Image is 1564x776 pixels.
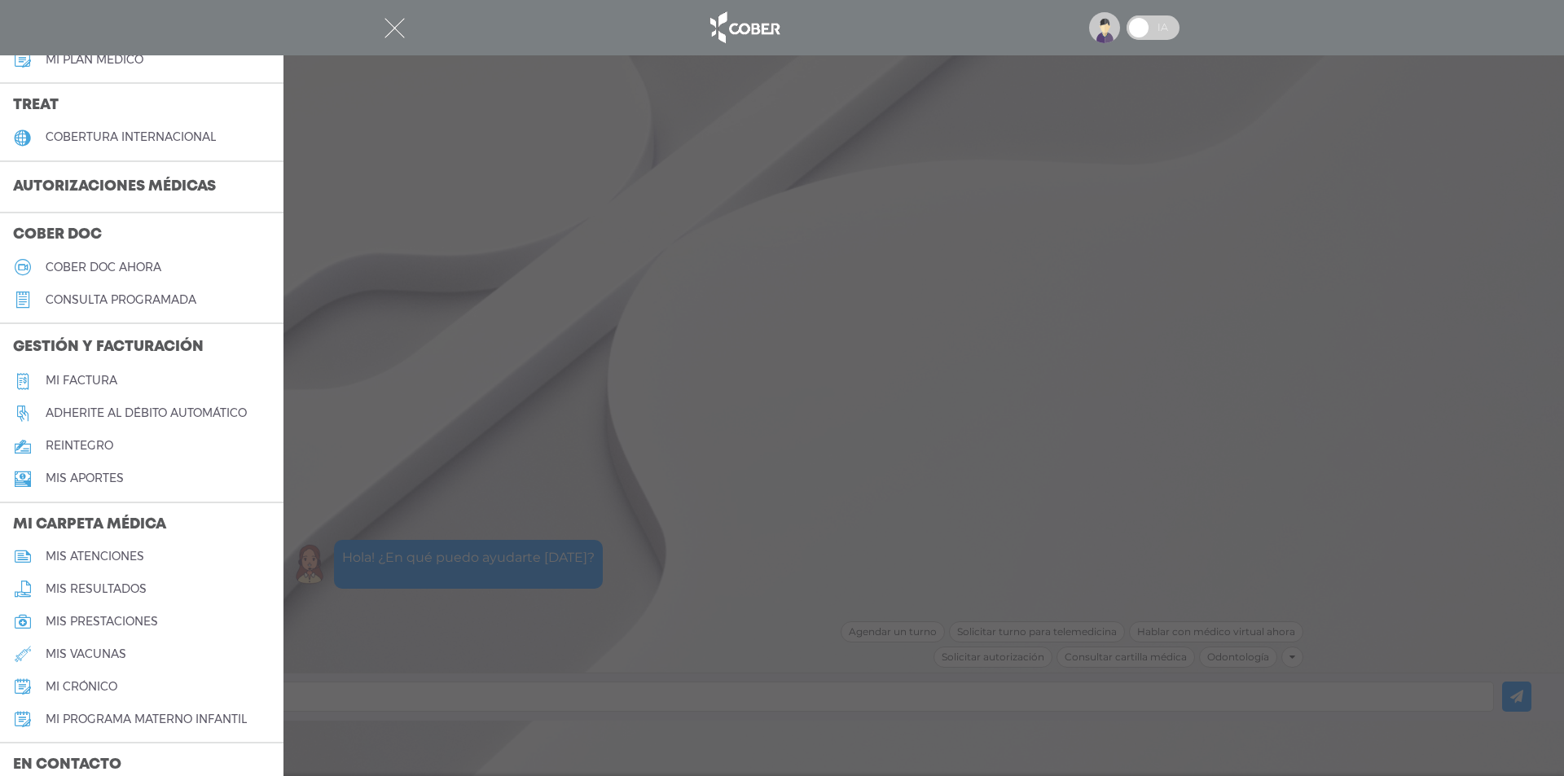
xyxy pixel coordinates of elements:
[46,615,158,629] h5: mis prestaciones
[46,374,117,388] h5: Mi factura
[46,406,247,420] h5: Adherite al débito automático
[46,647,126,661] h5: mis vacunas
[46,53,143,67] h5: Mi plan médico
[46,261,161,274] h5: Cober doc ahora
[701,8,787,47] img: logo_cober_home-white.png
[46,550,144,563] h5: mis atenciones
[46,582,147,596] h5: mis resultados
[46,712,247,726] h5: mi programa materno infantil
[46,293,196,307] h5: consulta programada
[46,471,124,485] h5: Mis aportes
[46,439,113,453] h5: reintegro
[46,130,216,144] h5: cobertura internacional
[1089,12,1120,43] img: profile-placeholder.svg
[46,680,117,694] h5: mi crónico
[384,18,405,38] img: Cober_menu-close-white.svg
